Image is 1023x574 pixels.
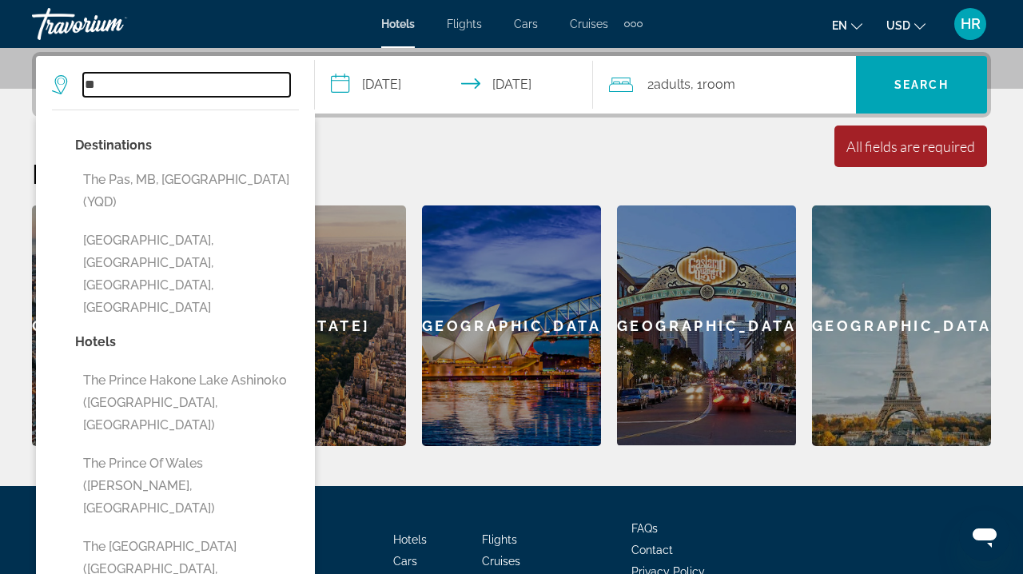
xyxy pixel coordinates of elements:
span: , 1 [691,74,735,96]
a: Cruises [570,18,608,30]
button: Check-in date: Apr 14, 2026 Check-out date: Apr 19, 2026 [315,56,594,114]
a: Cars [514,18,538,30]
button: User Menu [949,7,991,41]
button: Change currency [886,14,925,37]
iframe: Button to launch messaging window [959,510,1010,561]
button: Extra navigation items [624,11,643,37]
a: Hotels [381,18,415,30]
button: Travelers: 2 adults, 0 children [593,56,856,114]
a: [GEOGRAPHIC_DATA] [617,205,796,446]
a: FAQs [631,522,658,535]
a: [GEOGRAPHIC_DATA] [422,205,601,446]
a: [GEOGRAPHIC_DATA] [32,205,211,446]
button: The Prince Of Wales ([PERSON_NAME], [GEOGRAPHIC_DATA]) [75,448,299,524]
button: Search [856,56,987,114]
button: The Pas, MB, [GEOGRAPHIC_DATA] (YQD) [75,165,299,217]
a: Travorium [32,3,192,45]
div: Search widget [36,56,987,114]
p: Destinations [75,134,299,157]
a: Flights [447,18,482,30]
div: [GEOGRAPHIC_DATA] [617,205,796,445]
h2: Featured Destinations [32,157,991,189]
a: [GEOGRAPHIC_DATA] [812,205,991,446]
p: Hotels [75,331,299,353]
span: HR [961,16,981,32]
a: Hotels [393,533,427,546]
span: 2 [647,74,691,96]
span: USD [886,19,910,32]
span: Room [703,77,735,92]
a: [US_STATE] [227,205,406,446]
a: Cars [393,555,417,568]
a: Cruises [482,555,520,568]
div: All fields are required [846,138,975,155]
button: [GEOGRAPHIC_DATA], [GEOGRAPHIC_DATA], [GEOGRAPHIC_DATA], [GEOGRAPHIC_DATA] [75,225,299,323]
a: Flights [482,533,517,546]
button: Change language [832,14,862,37]
span: en [832,19,847,32]
a: Contact [631,544,673,556]
span: Adults [654,77,691,92]
button: The Prince Hakone Lake Ashinoko ([GEOGRAPHIC_DATA], [GEOGRAPHIC_DATA]) [75,365,299,440]
span: Search [894,78,949,91]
